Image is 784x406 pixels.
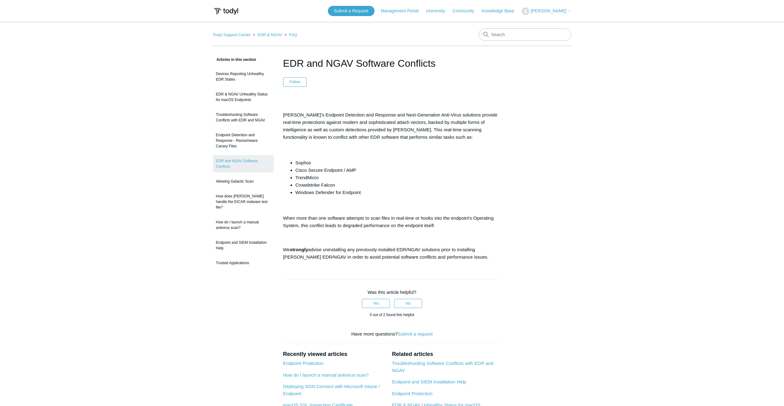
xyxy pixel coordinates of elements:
[295,174,501,181] li: TrendMicro
[213,57,256,62] span: Articles in this section
[482,8,520,14] a: Knowledge Base
[398,331,433,336] a: Submit a request
[368,290,417,295] span: Was this article helpful?
[213,216,274,234] a: How do I launch a manual antivirus scan?
[290,247,308,252] strong: strongly
[289,32,297,37] a: FAQ
[295,181,501,189] li: Crowdstrike Falcon
[283,56,501,71] h1: EDR and NGAV Software Conflicts
[479,28,571,41] input: Search
[213,176,274,187] a: Allowing Galactic Scan
[328,6,375,16] a: Submit a Request
[213,190,274,213] a: How does [PERSON_NAME] handle the EICAR malware test file?
[392,350,501,358] h2: Related articles
[522,7,571,15] button: [PERSON_NAME]
[426,8,451,14] a: University
[213,109,274,126] a: Troubleshooting Software Conflicts with EDR and NGAV
[257,32,282,37] a: EDR & NGAV
[392,361,493,373] a: Troubleshooting Software Conflicts with EDR and NGAV
[283,372,369,378] a: How do I launch a manual antivirus scan?
[370,313,414,317] span: 0 out of 2 found this helpful
[213,6,239,17] img: Todyl Support Center Help Center home page
[213,32,252,37] li: Todyl Support Center
[362,299,390,308] button: This article was helpful
[283,331,501,338] div: Have more questions?
[213,129,274,152] a: Endpoint Detention and Response - Ransomware Canary Files
[213,88,274,106] a: EDR & NGAV Unhealthy Status for macOS Endpoints
[283,32,297,37] li: FAQ
[392,379,466,384] a: Endpoint and SIEM Installation Help
[283,77,307,87] button: Follow Article
[392,391,432,396] a: Endpoint Protection
[394,299,422,308] button: This article was not helpful
[213,237,274,254] a: Endpoint and SIEM Installation Help
[295,189,501,196] li: Windows Defender for Endpoint
[213,257,274,269] a: Trusted Applications
[381,8,425,14] a: Management Portal
[295,167,501,174] li: Cisco Secure Endpoint / AMP
[283,111,501,141] p: [PERSON_NAME]'s Endpoint Detection and Response and Next-Generation Anti-Virus solutions provide ...
[213,155,274,172] a: EDR and NGAV Software Conflicts
[213,68,274,85] a: Devices Reporting Unhealthy EDR States
[452,8,481,14] a: Community
[295,159,501,167] li: Sophos
[283,384,380,396] a: Deploying SGN Connect with Microsoft Intune / Endpoint
[531,8,566,13] span: [PERSON_NAME]
[213,32,251,37] a: Todyl Support Center
[283,361,324,366] a: Endpoint Protection
[252,32,283,37] li: EDR & NGAV
[283,246,501,261] p: We advise uninstalling any previously installed EDR/NGAV solutions prior to installing [PERSON_NA...
[283,214,501,229] p: When more than one software attempts to scan files in real-time or hooks into the endpoint's Oper...
[283,350,386,358] h2: Recently viewed articles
